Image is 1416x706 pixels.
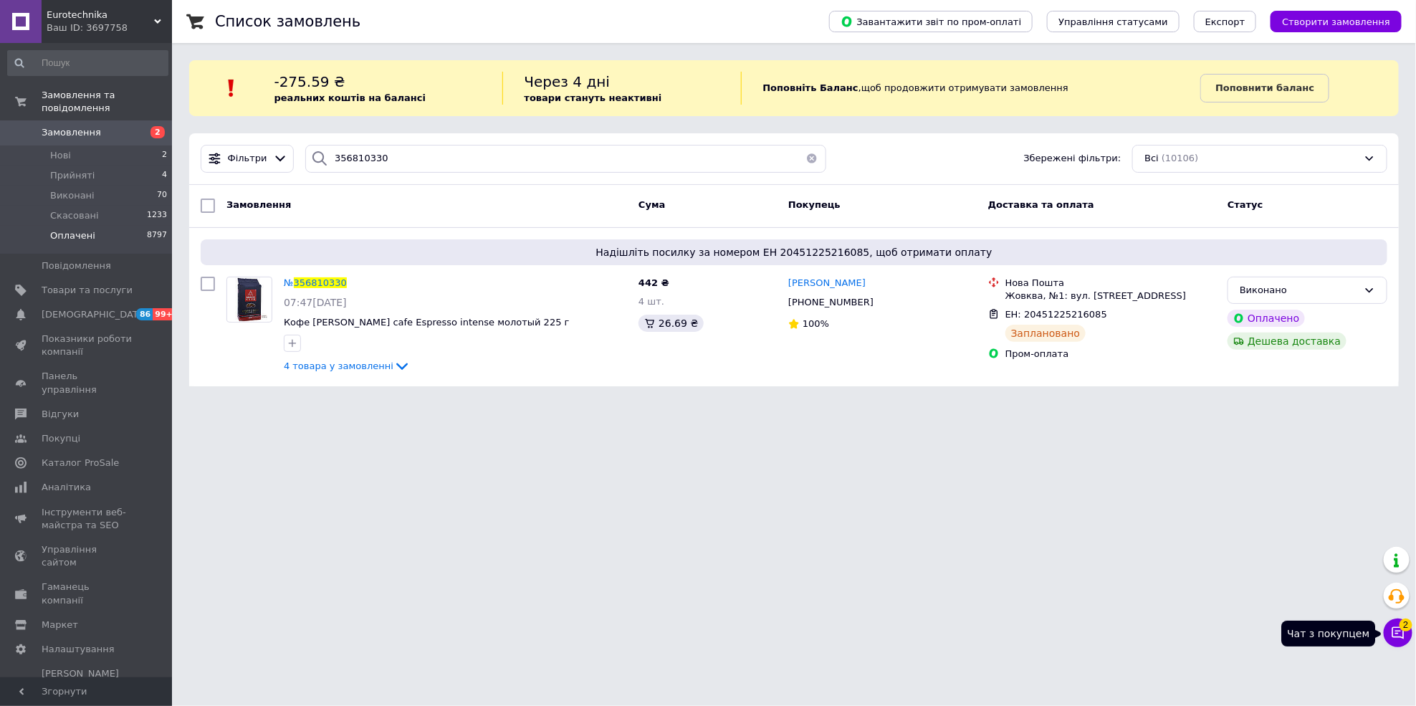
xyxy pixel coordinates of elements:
[42,89,172,115] span: Замовлення та повідомлення
[42,643,115,656] span: Налаштування
[1228,199,1263,210] span: Статус
[1005,277,1216,290] div: Нова Пошта
[788,199,841,210] span: Покупець
[42,126,101,139] span: Замовлення
[741,72,1201,105] div: , щоб продовжити отримувати замовлення
[147,229,167,242] span: 8797
[162,149,167,162] span: 2
[803,318,829,329] span: 100%
[1228,333,1346,350] div: Дешева доставка
[638,199,665,210] span: Cума
[284,277,294,288] span: №
[841,15,1021,28] span: Завантажити звіт по пром-оплаті
[1256,16,1402,27] a: Створити замовлення
[42,370,133,396] span: Панель управління
[136,308,153,320] span: 86
[1005,348,1216,361] div: Пром-оплата
[525,73,611,90] span: Через 4 дні
[305,145,826,173] input: Пошук за номером замовлення, ПІБ покупця, номером телефону, Email, номером накладної
[1058,16,1168,27] span: Управління статусами
[226,199,291,210] span: Замовлення
[221,77,242,99] img: :exclamation:
[42,432,80,445] span: Покупці
[150,126,165,138] span: 2
[1005,290,1216,302] div: Жовква, №1: вул. [STREET_ADDRESS]
[228,152,267,166] span: Фільтри
[1005,309,1107,320] span: ЕН: 20451225216085
[50,169,95,182] span: Прийняті
[47,9,154,22] span: Eurotechnika
[788,277,866,288] span: [PERSON_NAME]
[798,145,826,173] button: Очистить
[42,284,133,297] span: Товари та послуги
[7,50,168,76] input: Пошук
[147,209,167,222] span: 1233
[42,408,79,421] span: Відгуки
[1162,153,1199,163] span: (10106)
[50,189,95,202] span: Виконані
[42,543,133,569] span: Управління сайтом
[1240,283,1358,298] div: Виконано
[284,361,393,371] span: 4 товара у замовленні
[162,169,167,182] span: 4
[42,506,133,532] span: Інструменти веб-майстра та SEO
[1215,82,1314,93] b: Поповнити баланс
[47,22,172,34] div: Ваш ID: 3697758
[42,333,133,358] span: Показники роботи компанії
[157,189,167,202] span: 70
[1194,11,1257,32] button: Експорт
[50,229,95,242] span: Оплачені
[829,11,1033,32] button: Завантажити звіт по пром-оплаті
[226,277,272,323] a: Фото товару
[1281,621,1375,647] div: Чат з покупцем
[284,277,347,288] a: №356810330
[638,296,664,307] span: 4 шт.
[50,149,71,162] span: Нові
[1400,619,1412,631] span: 2
[525,92,662,103] b: товари стануть неактивні
[284,297,347,308] span: 07:47[DATE]
[638,277,669,288] span: 442 ₴
[274,92,426,103] b: реальних коштів на балансі
[274,73,345,90] span: -275.59 ₴
[284,361,411,371] a: 4 товара у замовленні
[988,199,1094,210] span: Доставка та оплата
[1200,74,1329,102] a: Поповнити баланс
[1205,16,1245,27] span: Експорт
[1047,11,1180,32] button: Управління статусами
[1271,11,1402,32] button: Створити замовлення
[1228,310,1305,327] div: Оплачено
[215,13,360,30] h1: Список замовлень
[206,245,1382,259] span: Надішліть посилку за номером ЕН 20451225216085, щоб отримати оплату
[294,277,347,288] span: 356810330
[231,277,267,322] img: Фото товару
[788,297,874,307] span: [PHONE_NUMBER]
[42,619,78,631] span: Маркет
[1144,152,1159,166] span: Всі
[42,308,148,321] span: [DEMOGRAPHIC_DATA]
[1005,325,1086,342] div: Заплановано
[1282,16,1390,27] span: Створити замовлення
[763,82,858,93] b: Поповніть Баланс
[788,277,866,290] a: [PERSON_NAME]
[1024,152,1121,166] span: Збережені фільтри:
[42,581,133,606] span: Гаманець компанії
[1384,619,1412,647] button: Чат з покупцем2
[42,481,91,494] span: Аналітика
[153,308,176,320] span: 99+
[42,457,119,469] span: Каталог ProSale
[638,315,704,332] div: 26.69 ₴
[42,259,111,272] span: Повідомлення
[284,317,570,328] a: Кофе [PERSON_NAME] cafe Espresso intense молотый 225 г
[50,209,99,222] span: Скасовані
